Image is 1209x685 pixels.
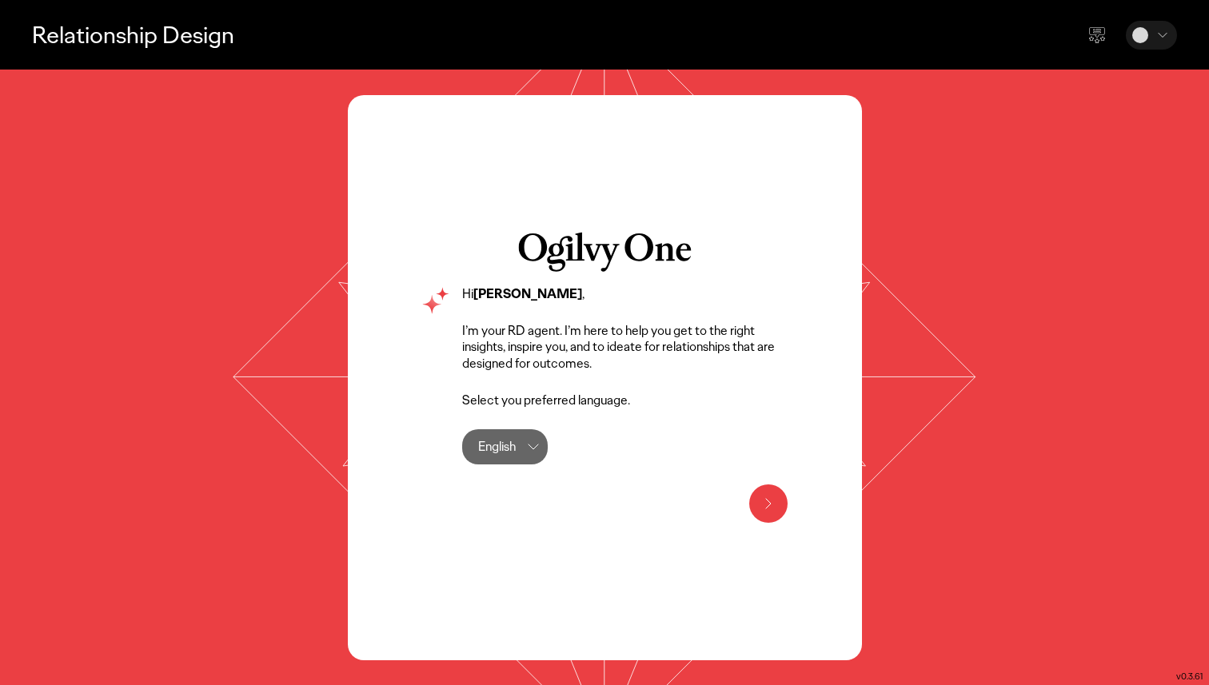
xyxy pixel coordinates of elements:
strong: [PERSON_NAME] [473,285,582,302]
p: Select you preferred language. [462,392,788,409]
div: Send feedback [1078,16,1116,54]
p: I’m your RD agent. I’m here to help you get to the right insights, inspire you, and to ideate for... [462,323,788,372]
div: English [478,429,516,464]
p: Hi , [462,286,788,303]
p: Relationship Design [32,18,234,51]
